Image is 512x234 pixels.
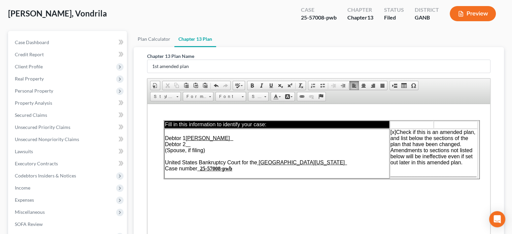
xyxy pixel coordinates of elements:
span: [PERSON_NAME], Vondrila [8,8,107,18]
a: Chapter 13 Plan [174,31,216,47]
span: Case Dashboard [15,39,49,45]
span: Format [183,92,207,101]
a: Unsecured Priority Claims [9,121,127,133]
span: Unsecured Nonpriority Claims [15,136,79,142]
a: Justify [378,81,387,90]
a: Executory Contracts [9,158,127,170]
a: Spell Checker [233,81,245,90]
a: Underline [266,81,276,90]
a: Credit Report [9,48,127,61]
a: Cut [163,81,172,90]
a: Insert/Remove Numbered List [308,81,318,90]
span: Size [248,92,262,101]
a: Background Color [283,92,295,101]
span: SOFA Review [15,221,43,227]
a: Paste [181,81,191,90]
a: Align Left [349,81,359,90]
a: Format [183,92,213,101]
span: Font [216,92,239,101]
div: Chapter [347,14,373,22]
div: Chapter [347,6,373,14]
a: Secured Claims [9,109,127,121]
div: GANB [415,14,439,22]
div: District [415,6,439,14]
a: Link [297,92,307,101]
a: Unlink [307,92,316,101]
span: Personal Property [15,88,53,94]
span: Unsecured Priority Claims [15,124,70,130]
span: Secured Claims [15,112,47,118]
span: Client Profile [15,64,43,69]
a: Copy [172,81,181,90]
a: Subscript [276,81,285,90]
span: Income [15,185,30,191]
a: Italic [257,81,266,90]
span: Real Property [15,76,44,81]
span: Styles [150,92,174,101]
a: Remove Format [296,81,306,90]
a: Property Analysis [9,97,127,109]
a: Increase Indent [338,81,348,90]
a: Unsecured Nonpriority Claims [9,133,127,145]
a: Document Properties [150,81,160,90]
span: Credit Report [15,52,44,57]
div: 25-57008-pwb [301,14,337,22]
a: Decrease Indent [329,81,338,90]
span: Property Analysis [15,100,52,106]
a: Insert Special Character [409,81,418,90]
a: Font [215,92,246,101]
a: Insert/Remove Bulleted List [318,81,327,90]
span: 13 [367,14,373,21]
span: Expenses [15,197,34,203]
a: Case Dashboard [9,36,127,48]
span: Miscellaneous [15,209,45,215]
a: Superscript [285,81,295,90]
a: Plan Calculator [134,31,174,47]
a: Undo [211,81,221,90]
a: Lawsuits [9,145,127,158]
a: Table [399,81,409,90]
input: Enter name... [147,60,490,73]
button: Preview [450,6,496,21]
a: Anchor [316,92,326,101]
a: Bold [247,81,257,90]
a: Text Color [271,92,283,101]
a: Styles [150,92,181,101]
a: Size [248,92,269,101]
div: Filed [384,14,404,22]
span: Executory Contracts [15,161,58,166]
div: Case [301,6,337,14]
a: Redo [221,81,230,90]
div: Status [384,6,404,14]
a: Paste from Word [200,81,210,90]
a: SOFA Review [9,218,127,230]
div: Open Intercom Messenger [489,211,505,227]
span: Codebtors Insiders & Notices [15,173,76,178]
span: Lawsuits [15,148,33,154]
a: Center [359,81,368,90]
label: Chapter 13 Plan Name [147,53,194,60]
a: Paste as plain text [191,81,200,90]
a: Align Right [368,81,378,90]
a: Insert Page Break for Printing [390,81,399,90]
